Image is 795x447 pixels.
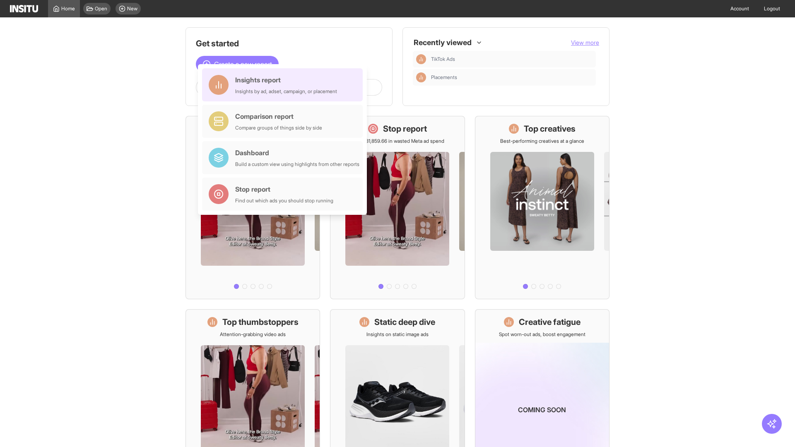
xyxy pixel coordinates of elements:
[196,38,382,49] h1: Get started
[416,72,426,82] div: Insights
[235,184,333,194] div: Stop report
[431,56,455,62] span: TikTok Ads
[235,161,359,168] div: Build a custom view using highlights from other reports
[127,5,137,12] span: New
[196,56,279,72] button: Create a new report
[185,116,320,299] a: What's live nowSee all active ads instantly
[235,75,337,85] div: Insights report
[235,111,322,121] div: Comparison report
[571,38,599,47] button: View more
[366,331,429,338] p: Insights on static image ads
[235,197,333,204] div: Find out which ads you should stop running
[235,125,322,131] div: Compare groups of things side by side
[431,74,457,81] span: Placements
[383,123,427,135] h1: Stop report
[222,316,299,328] h1: Top thumbstoppers
[220,331,286,338] p: Attention-grabbing video ads
[235,88,337,95] div: Insights by ad, adset, campaign, or placement
[500,138,584,144] p: Best-performing creatives at a glance
[95,5,107,12] span: Open
[571,39,599,46] span: View more
[431,56,593,62] span: TikTok Ads
[351,138,444,144] p: Save £31,859.66 in wasted Meta ad spend
[524,123,576,135] h1: Top creatives
[374,316,435,328] h1: Static deep dive
[416,54,426,64] div: Insights
[431,74,593,81] span: Placements
[61,5,75,12] span: Home
[475,116,609,299] a: Top creativesBest-performing creatives at a glance
[330,116,465,299] a: Stop reportSave £31,859.66 in wasted Meta ad spend
[10,5,38,12] img: Logo
[214,59,272,69] span: Create a new report
[235,148,359,158] div: Dashboard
